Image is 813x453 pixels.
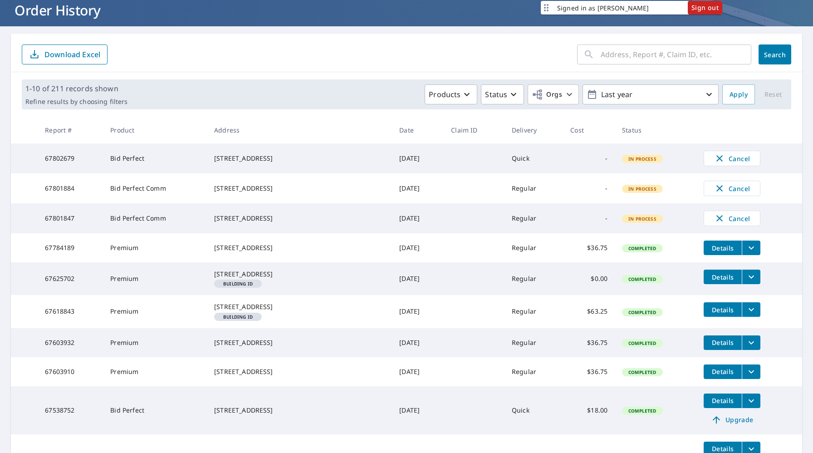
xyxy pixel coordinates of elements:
[103,233,207,262] td: Premium
[392,233,444,262] td: [DATE]
[709,444,736,453] span: Details
[563,357,615,386] td: $36.75
[709,414,755,425] span: Upgrade
[704,364,742,379] button: detailsBtn-67603910
[563,328,615,357] td: $36.75
[504,295,563,328] td: Regular
[623,216,662,222] span: In Process
[688,1,722,15] button: Sign out
[214,243,385,252] div: [STREET_ADDRESS]
[38,262,103,295] td: 67625702
[583,84,719,104] button: Last year
[103,203,207,233] td: Bid Perfect Comm
[709,396,736,405] span: Details
[444,117,504,143] th: Claim ID
[623,369,661,375] span: Completed
[704,413,760,427] a: Upgrade
[709,273,736,281] span: Details
[44,49,100,59] p: Download Excel
[623,408,661,414] span: Completed
[709,244,736,252] span: Details
[623,156,662,162] span: In Process
[38,386,103,434] td: 67538752
[713,213,751,224] span: Cancel
[532,89,562,100] span: Orgs
[504,233,563,262] td: Regular
[22,44,108,64] button: Download Excel
[730,89,748,100] span: Apply
[481,84,524,104] button: Status
[392,328,444,357] td: [DATE]
[504,203,563,233] td: Regular
[742,364,760,379] button: filesDropdownBtn-67603910
[103,328,207,357] td: Premium
[485,89,507,100] p: Status
[722,84,755,104] button: Apply
[691,2,719,14] span: Sign out
[504,357,563,386] td: Regular
[392,357,444,386] td: [DATE]
[103,386,207,434] td: Bid Perfect
[392,173,444,203] td: [DATE]
[563,233,615,262] td: $36.75
[563,295,615,328] td: $63.25
[742,241,760,255] button: filesDropdownBtn-67784189
[214,302,385,311] div: [STREET_ADDRESS]
[709,338,736,347] span: Details
[504,173,563,203] td: Regular
[214,338,385,347] div: [STREET_ADDRESS]
[598,87,704,103] p: Last year
[429,89,460,100] p: Products
[704,241,742,255] button: detailsBtn-67784189
[504,143,563,173] td: Quick
[713,183,751,194] span: Cancel
[103,295,207,328] td: Premium
[563,262,615,295] td: $0.00
[504,328,563,357] td: Regular
[759,44,791,64] button: Search
[392,295,444,328] td: [DATE]
[103,173,207,203] td: Bid Perfect Comm
[103,117,207,143] th: Product
[38,203,103,233] td: 67801847
[601,42,751,67] input: Address, Report #, Claim ID, etc.
[742,270,760,284] button: filesDropdownBtn-67625702
[623,340,661,346] span: Completed
[392,203,444,233] td: [DATE]
[709,305,736,314] span: Details
[214,406,385,415] div: [STREET_ADDRESS]
[223,281,253,286] em: Building ID
[207,117,392,143] th: Address
[11,1,802,20] h1: Order History
[38,173,103,203] td: 67801884
[704,211,760,226] button: Cancel
[704,181,760,196] button: Cancel
[38,357,103,386] td: 67603910
[504,386,563,434] td: Quick
[563,143,615,173] td: -
[103,143,207,173] td: Bid Perfect
[563,203,615,233] td: -
[766,50,784,59] span: Search
[563,386,615,434] td: $18.00
[623,186,662,192] span: In Process
[623,276,661,282] span: Completed
[704,394,742,408] button: detailsBtn-67538752
[392,117,444,143] th: Date
[623,245,661,251] span: Completed
[742,335,760,350] button: filesDropdownBtn-67603932
[557,3,649,13] p: Signed in as [PERSON_NAME]
[425,84,477,104] button: Products
[563,173,615,203] td: -
[713,153,751,164] span: Cancel
[563,117,615,143] th: Cost
[742,394,760,408] button: filesDropdownBtn-67538752
[38,295,103,328] td: 67618843
[615,117,696,143] th: Status
[38,328,103,357] td: 67603932
[38,117,103,143] th: Report #
[392,143,444,173] td: [DATE]
[38,233,103,262] td: 67784189
[25,83,127,94] p: 1-10 of 211 records shown
[214,214,385,223] div: [STREET_ADDRESS]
